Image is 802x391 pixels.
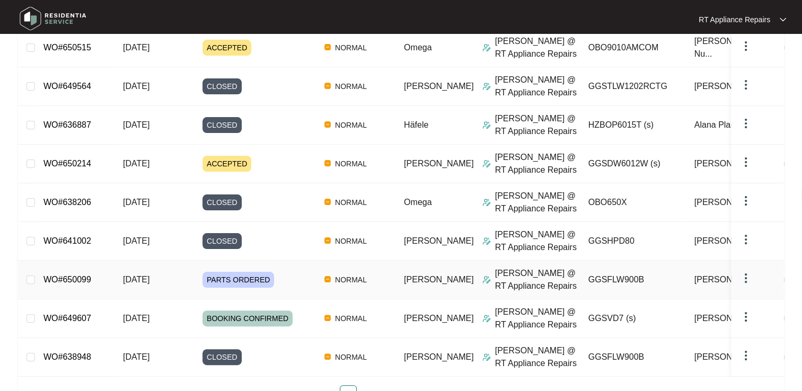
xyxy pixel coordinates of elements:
span: CLOSED [202,349,242,365]
span: [PERSON_NAME]... [694,273,771,286]
p: RT Appliance Repairs [699,14,770,25]
td: GGSTLW1202RCTG [580,67,686,106]
p: [PERSON_NAME] @ RT Appliance Repairs [495,35,580,60]
img: Assigner Icon [482,353,491,361]
img: Assigner Icon [482,121,491,129]
img: dropdown arrow [739,349,752,362]
span: Häfele [404,120,428,129]
img: Assigner Icon [482,314,491,323]
span: [PERSON_NAME] [404,352,474,361]
span: [DATE] [123,43,149,52]
span: [PERSON_NAME] [404,159,474,168]
span: [DATE] [123,352,149,361]
td: OBO650X [580,183,686,222]
span: Omega [404,43,431,52]
img: dropdown arrow [739,40,752,52]
a: WO#641002 [43,236,91,245]
span: NORMAL [331,235,371,247]
span: Omega [404,198,431,207]
img: Assigner Icon [482,237,491,245]
span: [PERSON_NAME]... [694,157,771,170]
a: WO#650214 [43,159,91,168]
p: [PERSON_NAME] @ RT Appliance Repairs [495,344,580,370]
span: PARTS ORDERED [202,272,274,288]
span: Alana Planit Ki... [694,119,756,131]
span: CLOSED [202,78,242,94]
img: dropdown arrow [739,194,752,207]
img: Vercel Logo [324,237,331,244]
img: Vercel Logo [324,276,331,282]
span: NORMAL [331,157,371,170]
img: Assigner Icon [482,159,491,168]
span: [PERSON_NAME] [404,236,474,245]
td: GGSVD7 (s) [580,299,686,338]
span: [PERSON_NAME] [694,80,764,93]
span: [PERSON_NAME] [694,196,764,209]
img: Assigner Icon [482,82,491,91]
img: Assigner Icon [482,276,491,284]
a: WO#638948 [43,352,91,361]
img: Vercel Logo [324,353,331,360]
p: [PERSON_NAME] @ RT Appliance Repairs [495,151,580,176]
span: NORMAL [331,80,371,93]
span: NORMAL [331,119,371,131]
p: [PERSON_NAME] @ RT Appliance Repairs [495,228,580,254]
span: NORMAL [331,41,371,54]
td: OBO9010AMCOM [580,29,686,67]
img: Vercel Logo [324,160,331,166]
td: GGSFLW900B [580,261,686,299]
span: [PERSON_NAME]... [694,312,771,325]
span: ACCEPTED [202,156,251,172]
img: dropdown arrow [739,233,752,246]
span: [PERSON_NAME] - Nu... [694,35,778,60]
span: [DATE] [123,159,149,168]
span: [DATE] [123,120,149,129]
img: Vercel Logo [324,83,331,89]
span: NORMAL [331,312,371,325]
img: Vercel Logo [324,315,331,321]
span: [DATE] [123,236,149,245]
img: dropdown arrow [739,272,752,285]
td: HZBOP6015T (s) [580,106,686,145]
img: Assigner Icon [482,43,491,52]
img: Vercel Logo [324,44,331,50]
p: [PERSON_NAME] @ RT Appliance Repairs [495,267,580,292]
span: NORMAL [331,196,371,209]
span: [DATE] [123,82,149,91]
img: dropdown arrow [739,310,752,323]
p: [PERSON_NAME] @ RT Appliance Repairs [495,74,580,99]
span: [PERSON_NAME]... [694,351,771,363]
span: [PERSON_NAME] [694,235,764,247]
span: CLOSED [202,233,242,249]
span: [PERSON_NAME] [404,314,474,323]
a: WO#649564 [43,82,91,91]
p: [PERSON_NAME] @ RT Appliance Repairs [495,190,580,215]
img: dropdown arrow [739,156,752,168]
td: GGSDW6012W (s) [580,145,686,183]
span: [PERSON_NAME] [404,82,474,91]
span: CLOSED [202,117,242,133]
img: Vercel Logo [324,199,331,205]
span: CLOSED [202,194,242,210]
a: WO#650099 [43,275,91,284]
img: Vercel Logo [324,121,331,128]
img: dropdown arrow [780,17,786,22]
img: dropdown arrow [739,117,752,130]
img: dropdown arrow [739,78,752,91]
a: WO#638206 [43,198,91,207]
img: residentia service logo [16,3,90,34]
span: [DATE] [123,198,149,207]
a: WO#649607 [43,314,91,323]
td: GGSFLW900B [580,338,686,377]
span: NORMAL [331,273,371,286]
a: WO#650515 [43,43,91,52]
p: [PERSON_NAME] @ RT Appliance Repairs [495,306,580,331]
img: Assigner Icon [482,198,491,207]
a: WO#636887 [43,120,91,129]
span: [DATE] [123,275,149,284]
span: NORMAL [331,351,371,363]
span: [DATE] [123,314,149,323]
td: GGSHPD80 [580,222,686,261]
span: [PERSON_NAME] [404,275,474,284]
span: ACCEPTED [202,40,251,56]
